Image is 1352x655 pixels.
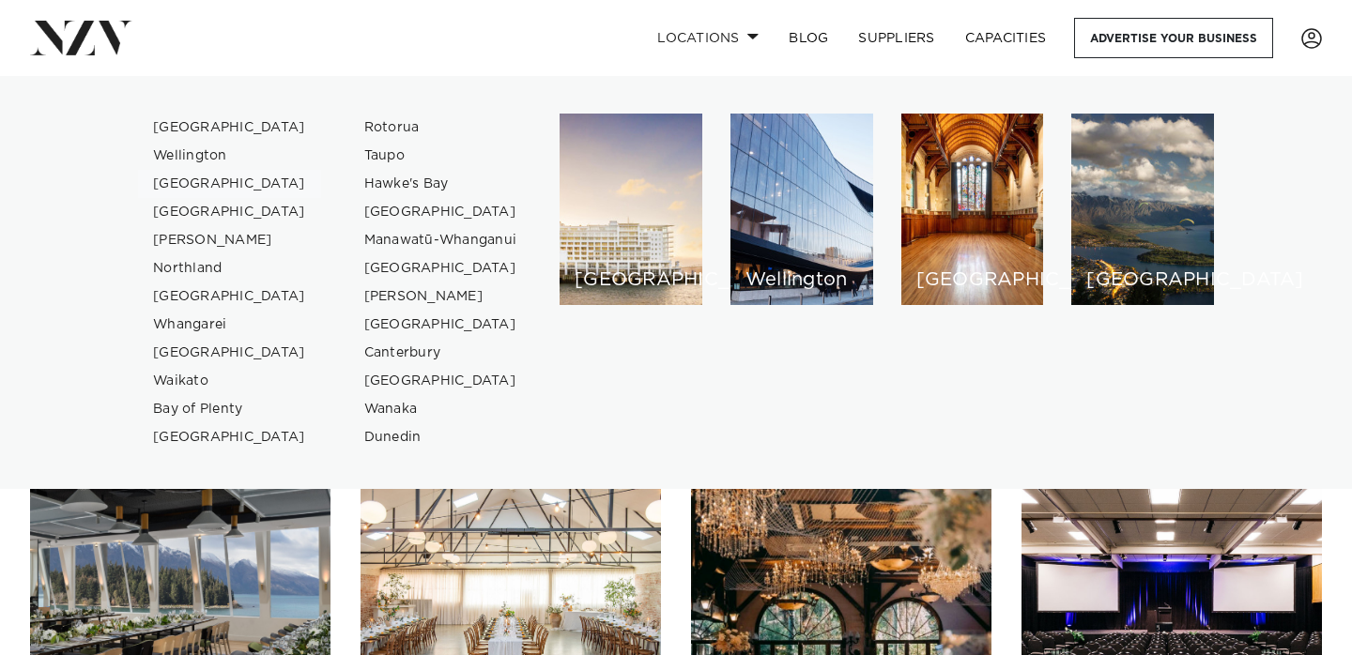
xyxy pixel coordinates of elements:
[843,18,949,58] a: SUPPLIERS
[349,226,532,254] a: Manawatū-Whanganui
[1071,114,1214,305] a: Queenstown venues [GEOGRAPHIC_DATA]
[349,114,532,142] a: Rotorua
[349,282,532,311] a: [PERSON_NAME]
[138,423,321,451] a: [GEOGRAPHIC_DATA]
[349,423,532,451] a: Dunedin
[138,170,321,198] a: [GEOGRAPHIC_DATA]
[916,270,1029,290] h6: [GEOGRAPHIC_DATA]
[950,18,1062,58] a: Capacities
[349,311,532,339] a: [GEOGRAPHIC_DATA]
[901,114,1044,305] a: Christchurch venues [GEOGRAPHIC_DATA]
[30,21,132,54] img: nzv-logo.png
[642,18,774,58] a: Locations
[138,339,321,367] a: [GEOGRAPHIC_DATA]
[349,367,532,395] a: [GEOGRAPHIC_DATA]
[349,339,532,367] a: Canterbury
[575,270,687,290] h6: [GEOGRAPHIC_DATA]
[138,198,321,226] a: [GEOGRAPHIC_DATA]
[138,114,321,142] a: [GEOGRAPHIC_DATA]
[1074,18,1273,58] a: Advertise your business
[349,142,532,170] a: Taupo
[349,198,532,226] a: [GEOGRAPHIC_DATA]
[349,395,532,423] a: Wanaka
[138,395,321,423] a: Bay of Plenty
[138,367,321,395] a: Waikato
[560,114,702,305] a: Auckland venues [GEOGRAPHIC_DATA]
[730,114,873,305] a: Wellington venues Wellington
[138,226,321,254] a: [PERSON_NAME]
[349,170,532,198] a: Hawke's Bay
[138,311,321,339] a: Whangarei
[138,282,321,311] a: [GEOGRAPHIC_DATA]
[138,254,321,282] a: Northland
[745,270,858,290] h6: Wellington
[349,254,532,282] a: [GEOGRAPHIC_DATA]
[1086,270,1199,290] h6: [GEOGRAPHIC_DATA]
[138,142,321,170] a: Wellington
[774,18,843,58] a: BLOG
